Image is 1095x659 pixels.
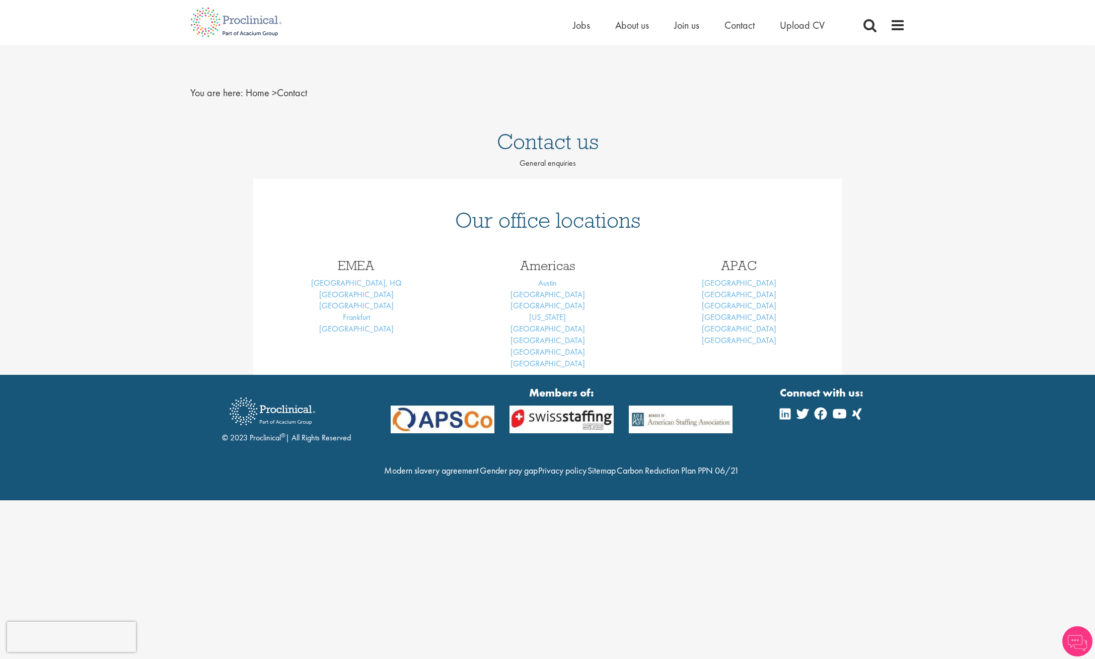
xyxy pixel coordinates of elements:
[702,335,776,346] a: [GEOGRAPHIC_DATA]
[621,406,741,433] img: APSCo
[510,289,585,300] a: [GEOGRAPHIC_DATA]
[268,259,445,272] h3: EMEA
[383,406,502,433] img: APSCo
[702,312,776,322] a: [GEOGRAPHIC_DATA]
[702,323,776,334] a: [GEOGRAPHIC_DATA]
[510,347,585,357] a: [GEOGRAPHIC_DATA]
[384,465,479,476] a: Modern slavery agreement
[538,278,557,288] a: Austin
[510,335,585,346] a: [GEOGRAPHIC_DATA]
[510,323,585,334] a: [GEOGRAPHIC_DATA]
[724,19,755,32] a: Contact
[702,289,776,300] a: [GEOGRAPHIC_DATA]
[702,300,776,311] a: [GEOGRAPHIC_DATA]
[272,86,277,99] span: >
[651,259,827,272] h3: APAC
[281,431,285,439] sup: ®
[343,312,370,322] a: Frankfurt
[588,465,616,476] a: Sitemap
[391,385,733,401] strong: Members of:
[460,259,636,272] h3: Americas
[674,19,699,32] a: Join us
[780,19,825,32] a: Upload CV
[502,406,621,433] img: APSCo
[190,86,243,99] span: You are here:
[319,289,394,300] a: [GEOGRAPHIC_DATA]
[311,278,402,288] a: [GEOGRAPHIC_DATA], HQ
[246,86,307,99] span: Contact
[615,19,649,32] a: About us
[7,622,136,652] iframe: reCAPTCHA
[319,300,394,311] a: [GEOGRAPHIC_DATA]
[1062,626,1092,656] img: Chatbot
[268,209,827,231] h1: Our office locations
[529,312,566,322] a: [US_STATE]
[617,465,739,476] a: Carbon Reduction Plan PPN 06/21
[510,300,585,311] a: [GEOGRAPHIC_DATA]
[538,465,587,476] a: Privacy policy
[246,86,269,99] a: breadcrumb link to Home
[222,390,323,432] img: Proclinical Recruitment
[319,323,394,334] a: [GEOGRAPHIC_DATA]
[573,19,590,32] a: Jobs
[702,278,776,288] a: [GEOGRAPHIC_DATA]
[780,385,865,401] strong: Connect with us:
[510,358,585,369] a: [GEOGRAPHIC_DATA]
[480,465,538,476] a: Gender pay gap
[222,390,351,444] div: © 2023 Proclinical | All Rights Reserved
